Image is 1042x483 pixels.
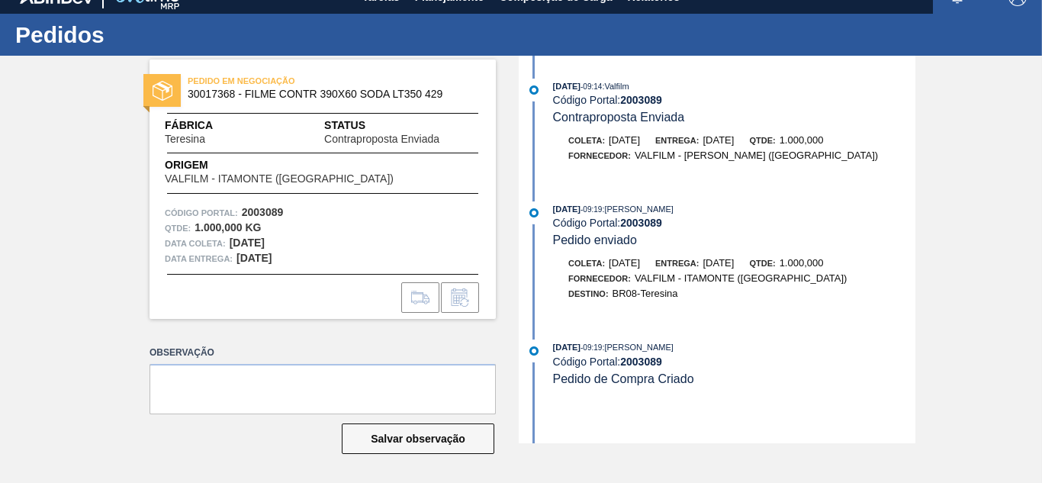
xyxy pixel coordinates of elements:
span: Fornecedor: [568,274,631,283]
span: Fornecedor: [568,151,631,160]
span: [DATE] [703,134,734,146]
span: - 09:19 [580,343,602,352]
span: 1.000,000 [780,257,824,269]
span: Contraproposta Enviada [324,134,439,145]
span: [DATE] [553,82,580,91]
button: Salvar observação [342,423,494,454]
div: Informar alteração no pedido [441,282,479,313]
img: atual [529,208,539,217]
span: Fábrica [165,118,253,134]
span: [DATE] [703,257,734,269]
span: Entrega: [655,259,699,268]
img: atual [529,85,539,95]
span: Pedido enviado [553,233,637,246]
img: atual [529,346,539,356]
span: Qtde: [749,259,775,268]
span: : [PERSON_NAME] [602,343,674,352]
strong: 2003089 [620,94,662,106]
div: Código Portal: [553,217,915,229]
strong: 2003089 [242,206,284,218]
span: 30017368 - FILME CONTR 390X60 SODA LT350 429 [188,89,465,100]
strong: [DATE] [236,252,272,264]
span: BR08-Teresina [613,288,678,299]
span: Data coleta: [165,236,226,251]
span: VALFILM - [PERSON_NAME] ([GEOGRAPHIC_DATA]) [635,150,878,161]
span: Origem [165,157,437,173]
span: VALFILM - ITAMONTE ([GEOGRAPHIC_DATA]) [635,272,847,284]
span: [DATE] [609,134,640,146]
strong: [DATE] [230,237,265,249]
div: Código Portal: [553,356,915,368]
span: - 09:19 [580,205,602,214]
span: : Valfilm [602,82,629,91]
span: VALFILM - ITAMONTE ([GEOGRAPHIC_DATA]) [165,173,394,185]
label: Observação [150,342,496,364]
span: Qtde : [165,221,191,236]
div: Ir para Composição de Carga [401,282,439,313]
strong: 1.000,000 KG [195,221,261,233]
span: [DATE] [553,204,580,214]
span: - 09:14 [580,82,602,91]
strong: 2003089 [620,217,662,229]
span: Contraproposta Enviada [553,111,685,124]
img: status [153,81,172,101]
span: Coleta: [568,136,605,145]
span: Pedido de Compra Criado [553,372,694,385]
span: [DATE] [553,343,580,352]
span: Teresina [165,134,205,145]
span: Data entrega: [165,251,233,266]
h1: Pedidos [15,26,286,43]
div: Código Portal: [553,94,915,106]
span: Coleta: [568,259,605,268]
span: Status [324,118,481,134]
span: [DATE] [609,257,640,269]
span: Qtde: [749,136,775,145]
span: 1.000,000 [780,134,824,146]
strong: 2003089 [620,356,662,368]
span: Destino: [568,289,609,298]
span: Entrega: [655,136,699,145]
span: : [PERSON_NAME] [602,204,674,214]
span: Código Portal: [165,205,238,221]
span: PEDIDO EM NEGOCIAÇÃO [188,73,401,89]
